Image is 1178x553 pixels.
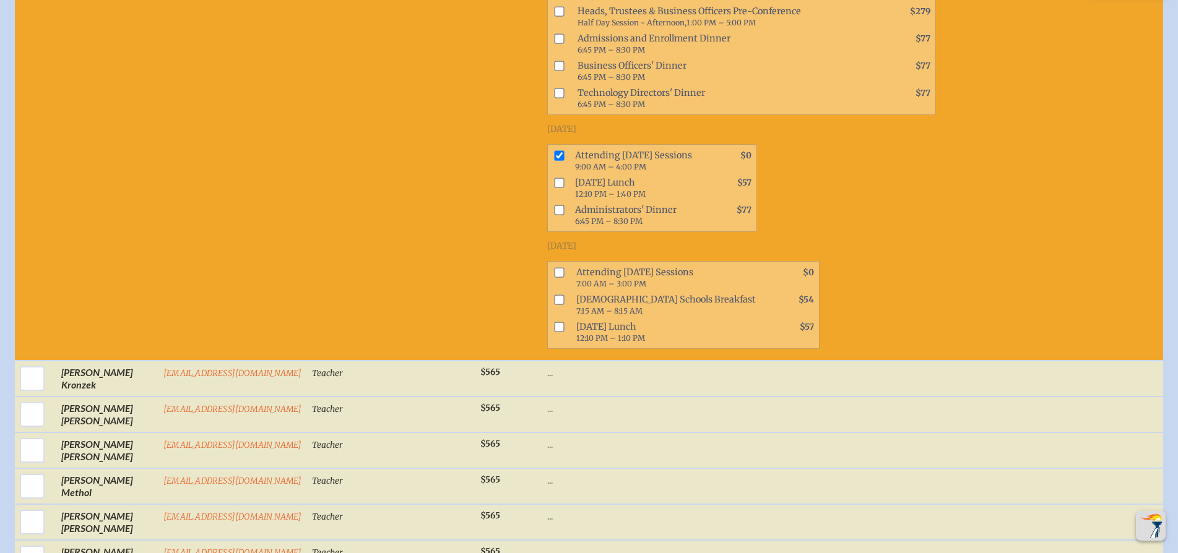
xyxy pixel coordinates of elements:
span: Teacher [312,404,343,414]
span: $565 [480,367,500,377]
span: Teacher [312,512,343,522]
span: [DATE] Lunch [570,174,702,202]
span: $77 [916,33,930,44]
span: 6:45 PM – 8:30 PM [575,216,643,226]
span: Administrators' Dinner [570,202,702,229]
span: Attending [DATE] Sessions [571,264,764,291]
span: $565 [480,474,500,485]
span: $565 [480,403,500,413]
a: [EMAIL_ADDRESS][DOMAIN_NAME] [163,512,302,522]
span: 7:15 AM – 8:15 AM [576,306,643,315]
span: Heads, Trustees & Business Officers Pre-Conference [573,3,881,30]
span: $0 [740,150,751,161]
span: $57 [737,178,751,188]
td: [PERSON_NAME] [PERSON_NAME] [56,397,158,432]
span: 6:45 PM – 8:30 PM [578,72,645,82]
span: 12:10 PM – 1:10 PM [576,333,645,343]
span: $0 [803,267,814,278]
span: $54 [799,294,814,305]
span: Technology Directors' Dinner [573,85,881,112]
span: $77 [916,88,930,98]
span: 12:10 PM – 1:40 PM [575,189,646,199]
span: Teacher [312,440,343,450]
span: Half Day Session - Afternoon, [578,18,686,27]
span: $565 [480,439,500,449]
a: [EMAIL_ADDRESS][DOMAIN_NAME] [163,476,302,486]
span: 7:00 AM – 3:00 PM [576,279,646,288]
td: [PERSON_NAME] Kronzek [56,361,158,397]
span: [DEMOGRAPHIC_DATA] Schools Breakfast [571,291,764,319]
span: 9:00 AM – 4:00 PM [575,162,646,171]
td: [PERSON_NAME] [PERSON_NAME] [56,432,158,468]
span: [DATE] Lunch [571,319,764,346]
span: 6:45 PM – 8:30 PM [578,45,645,54]
p: ... [547,438,936,450]
span: Teacher [312,476,343,486]
span: $57 [800,322,814,332]
span: 1:00 PM – 5:00 PM [686,18,756,27]
button: Scroll Top [1136,511,1166,541]
p: ... [547,366,936,379]
a: [EMAIL_ADDRESS][DOMAIN_NAME] [163,404,302,414]
span: $77 [737,205,751,215]
span: Business Officers' Dinner [573,58,881,85]
img: To the top [1138,513,1163,538]
span: [DATE] [547,241,576,251]
span: $77 [916,61,930,71]
span: $565 [480,510,500,521]
p: ... [547,402,936,414]
p: ... [547,474,936,486]
span: 6:45 PM – 8:30 PM [578,100,645,109]
td: [PERSON_NAME] Methol [56,468,158,504]
span: [DATE] [547,124,576,134]
a: [EMAIL_ADDRESS][DOMAIN_NAME] [163,440,302,450]
td: [PERSON_NAME] [PERSON_NAME] [56,504,158,540]
a: [EMAIL_ADDRESS][DOMAIN_NAME] [163,368,302,379]
span: $279 [910,6,930,17]
span: Teacher [312,368,343,379]
p: ... [547,510,936,522]
span: Attending [DATE] Sessions [570,147,702,174]
span: Admissions and Enrollment Dinner [573,30,881,58]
